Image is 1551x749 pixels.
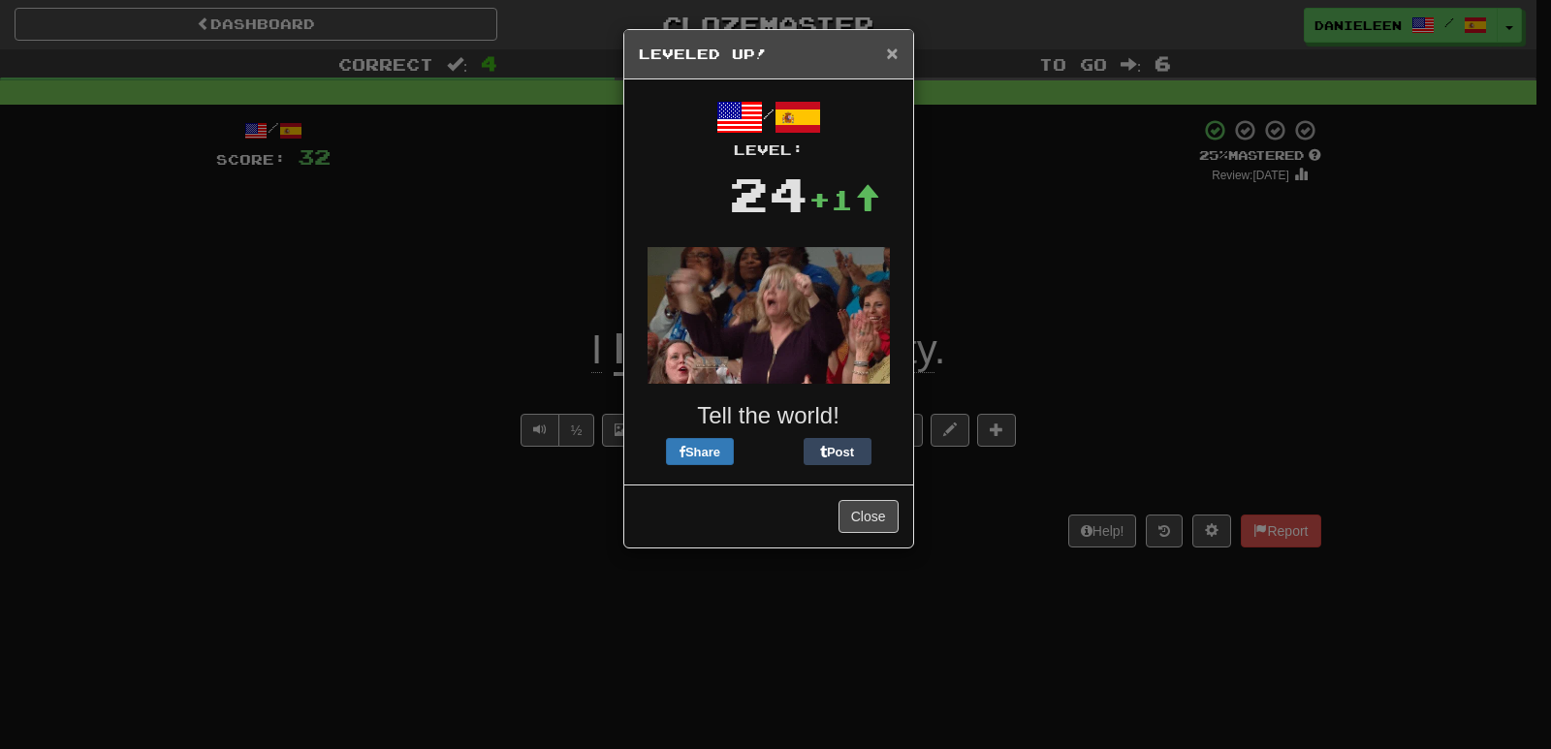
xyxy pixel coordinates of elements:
button: Close [886,43,898,63]
iframe: X Post Button [734,438,804,465]
button: Close [839,500,899,533]
button: Post [804,438,871,465]
div: / [639,94,899,160]
button: Share [666,438,734,465]
h5: Leveled Up! [639,45,899,64]
h3: Tell the world! [639,403,899,428]
img: happy-lady-c767e5519d6a7a6d241e17537db74d2b6302dbbc2957d4f543dfdf5f6f88f9b5.gif [648,247,890,384]
span: × [886,42,898,64]
div: Level: [639,140,899,160]
div: +1 [808,180,880,219]
div: 24 [729,160,808,228]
